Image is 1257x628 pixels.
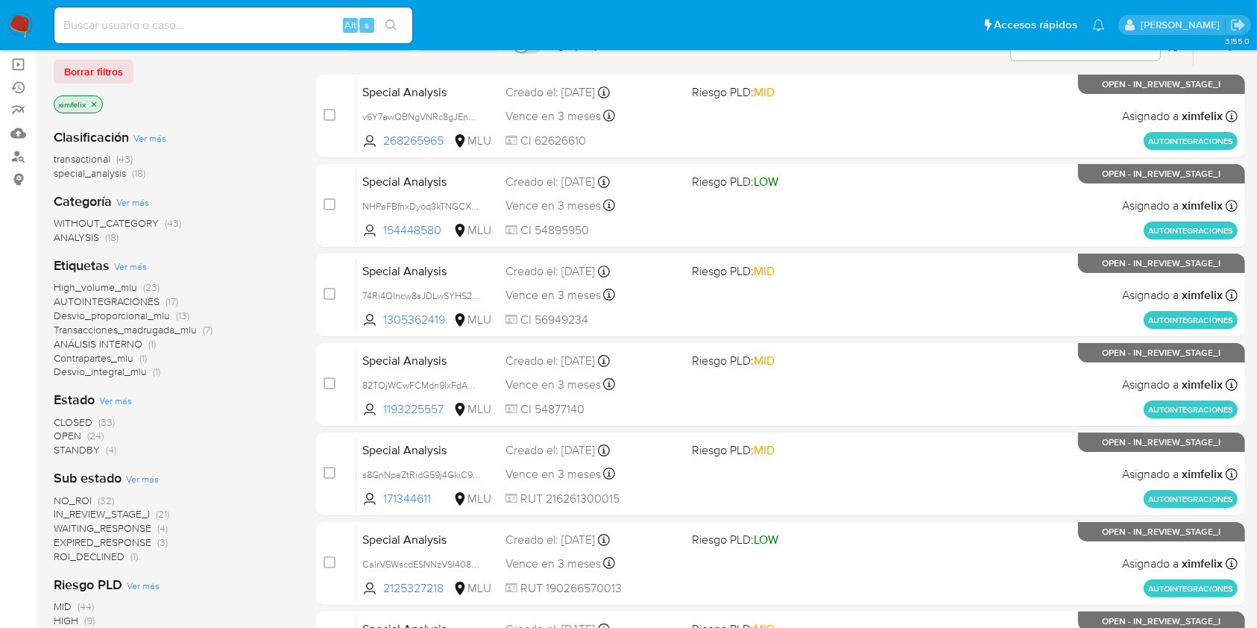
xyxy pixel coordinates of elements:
a: Salir [1230,17,1246,33]
span: 3.155.0 [1225,35,1250,47]
p: agustin.duran@mercadolibre.com [1141,18,1225,32]
span: Accesos rápidos [994,17,1077,33]
span: s [365,18,369,32]
span: Alt [344,18,356,32]
button: search-icon [376,15,406,36]
input: Buscar usuario o caso... [54,16,412,35]
a: Notificaciones [1092,19,1105,31]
